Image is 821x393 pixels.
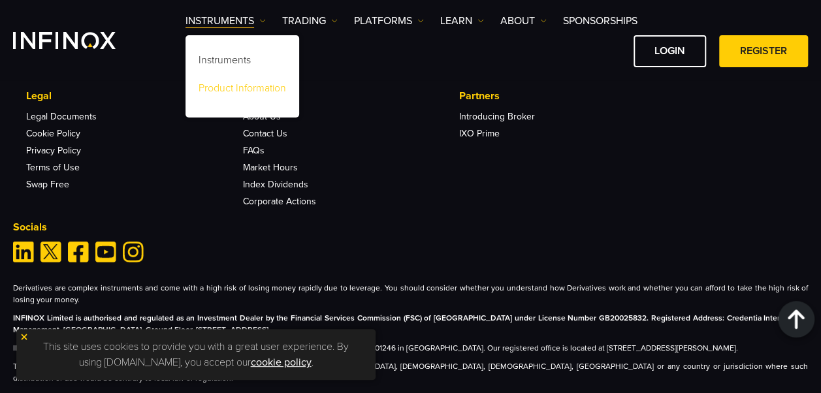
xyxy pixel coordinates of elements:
[440,13,484,29] a: Learn
[243,88,459,104] p: Support
[282,13,338,29] a: TRADING
[20,332,29,341] img: yellow close icon
[719,35,808,67] a: REGISTER
[26,88,242,104] p: Legal
[243,196,316,207] a: Corporate Actions
[243,128,287,139] a: Contact Us
[459,128,500,139] a: IXO Prime
[26,179,69,190] a: Swap Free
[13,360,808,384] p: The information on this site is not directed at residents of [GEOGRAPHIC_DATA], [DEMOGRAPHIC_DATA...
[26,145,81,156] a: Privacy Policy
[13,282,808,306] p: Derivatives are complex instruments and come with a high risk of losing money rapidly due to leve...
[13,219,188,235] p: Socials
[354,13,424,29] a: PLATFORMS
[500,13,547,29] a: ABOUT
[26,128,80,139] a: Cookie Policy
[185,76,299,104] a: Product Information
[13,242,34,262] a: Linkedin
[243,162,298,173] a: Market Hours
[68,242,89,262] a: Facebook
[185,13,266,29] a: Instruments
[563,13,637,29] a: SPONSORSHIPS
[243,179,308,190] a: Index Dividends
[26,111,97,122] a: Legal Documents
[13,313,808,334] strong: INFINOX Limited is authorised and regulated as an Investment Dealer by the Financial Services Com...
[13,32,146,49] a: INFINOX Logo
[185,48,299,76] a: Instruments
[13,342,808,354] p: INFINOX Global Limited, trading as INFINOX is a company incorporated under company number: A00000...
[251,356,312,369] a: cookie policy
[634,35,706,67] a: LOGIN
[243,145,265,156] a: FAQs
[26,162,80,173] a: Terms of Use
[123,242,144,262] a: Instagram
[23,336,369,373] p: This site uses cookies to provide you with a great user experience. By using [DOMAIN_NAME], you a...
[459,111,535,122] a: Introducing Broker
[40,242,61,262] a: Twitter
[95,242,116,262] a: Youtube
[459,88,675,104] p: Partners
